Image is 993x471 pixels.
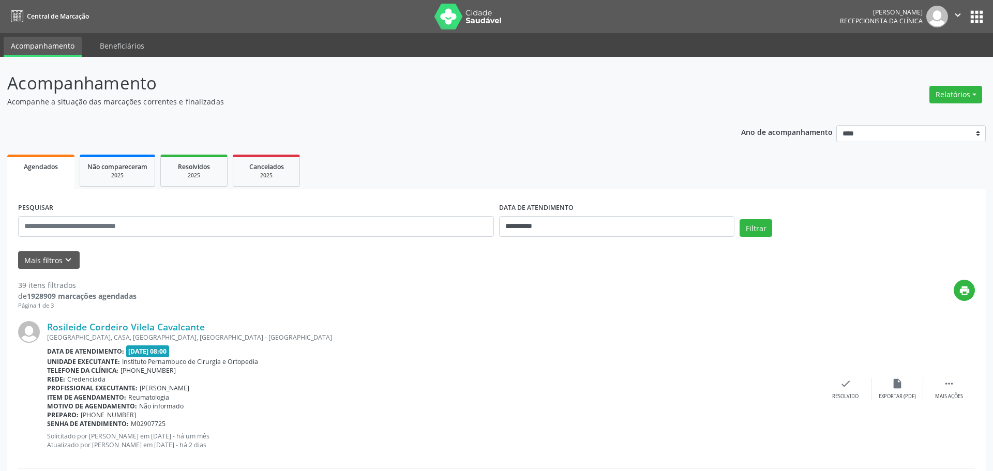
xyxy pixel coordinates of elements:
a: Acompanhamento [4,37,82,57]
div: Página 1 de 3 [18,301,137,310]
span: Resolvidos [178,162,210,171]
img: img [18,321,40,343]
label: DATA DE ATENDIMENTO [499,200,574,216]
p: Acompanhamento [7,70,692,96]
div: 39 itens filtrados [18,280,137,291]
a: Central de Marcação [7,8,89,25]
span: [PHONE_NUMBER] [81,411,136,419]
div: [PERSON_NAME] [840,8,923,17]
b: Item de agendamento: [47,393,126,402]
b: Senha de atendimento: [47,419,129,428]
button: print [954,280,975,301]
a: Rosileide Cordeiro Vilela Cavalcante [47,321,205,332]
div: 2025 [168,172,220,179]
div: 2025 [87,172,147,179]
span: [DATE] 08:00 [126,345,170,357]
div: Exportar (PDF) [879,393,916,400]
span: Credenciada [67,375,106,384]
div: Mais ações [935,393,963,400]
button: Relatórios [929,86,982,103]
b: Preparo: [47,411,79,419]
b: Telefone da clínica: [47,366,118,375]
a: Beneficiários [93,37,152,55]
button: apps [968,8,986,26]
button:  [948,6,968,27]
span: [PERSON_NAME] [140,384,189,392]
i: print [959,285,970,296]
span: M02907725 [131,419,165,428]
i:  [952,9,964,21]
strong: 1928909 marcações agendadas [27,291,137,301]
p: Ano de acompanhamento [741,125,833,138]
b: Motivo de agendamento: [47,402,137,411]
i:  [943,378,955,389]
div: [GEOGRAPHIC_DATA], CASA, [GEOGRAPHIC_DATA], [GEOGRAPHIC_DATA] - [GEOGRAPHIC_DATA] [47,333,820,342]
div: Resolvido [832,393,859,400]
button: Mais filtroskeyboard_arrow_down [18,251,80,269]
div: de [18,291,137,301]
p: Acompanhe a situação das marcações correntes e finalizadas [7,96,692,107]
i: check [840,378,851,389]
b: Profissional executante: [47,384,138,392]
span: Recepcionista da clínica [840,17,923,25]
span: Não compareceram [87,162,147,171]
img: img [926,6,948,27]
span: Reumatologia [128,393,169,402]
label: PESQUISAR [18,200,53,216]
b: Data de atendimento: [47,347,124,356]
b: Rede: [47,375,65,384]
p: Solicitado por [PERSON_NAME] em [DATE] - há um mês Atualizado por [PERSON_NAME] em [DATE] - há 2 ... [47,432,820,449]
span: [PHONE_NUMBER] [121,366,176,375]
span: Instituto Pernambuco de Cirurgia e Ortopedia [122,357,258,366]
span: Cancelados [249,162,284,171]
div: 2025 [240,172,292,179]
span: Central de Marcação [27,12,89,21]
i: insert_drive_file [892,378,903,389]
b: Unidade executante: [47,357,120,366]
button: Filtrar [740,219,772,237]
span: Não informado [139,402,184,411]
span: Agendados [24,162,58,171]
i: keyboard_arrow_down [63,254,74,266]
